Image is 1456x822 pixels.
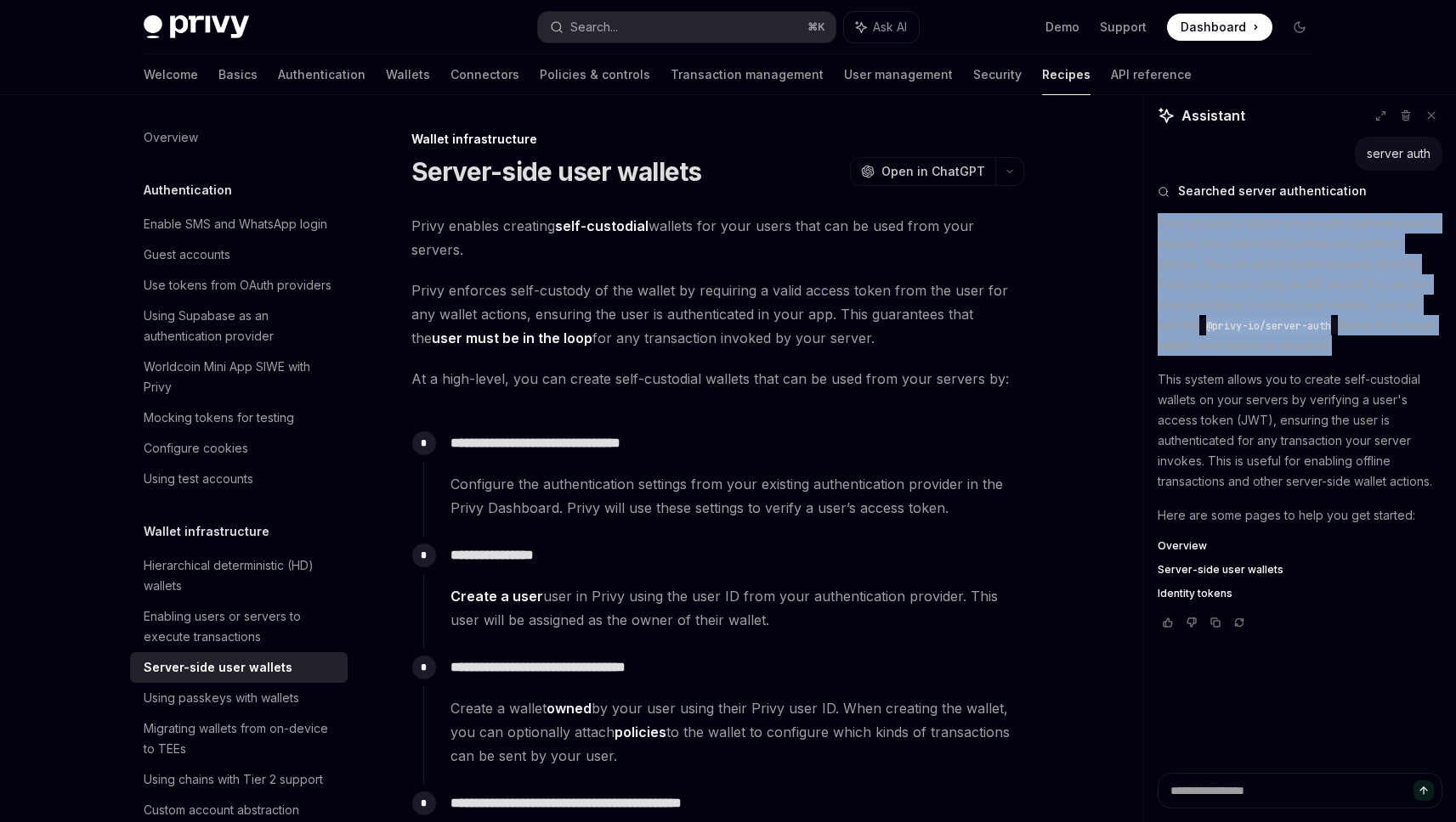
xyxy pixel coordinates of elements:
h1: Server-side user wallets [411,156,702,187]
a: Mocking tokens for testing [130,403,348,433]
span: Dashboard [1181,19,1246,36]
a: Authentication [278,54,365,95]
strong: user must be in the loop [432,329,592,346]
a: Basics [218,54,258,95]
span: @privy-io/server-auth [1206,319,1331,333]
a: Dashboard [1167,14,1272,41]
a: API reference [1111,54,1192,95]
button: Searched server authentication [1158,183,1442,200]
a: Using Supabase as an authentication provider [130,301,348,352]
a: Using chains with Tier 2 support [130,764,348,795]
h5: Wallet infrastructure [144,521,269,542]
span: user in Privy using the user ID from your authentication provider. This user will be assigned as ... [450,584,1023,632]
a: Worldcoin Mini App SIWE with Privy [130,352,348,403]
span: Privy enables creating wallets for your users that can be used from your servers. [411,214,1024,262]
span: Ask AI [873,19,907,36]
a: Hierarchical deterministic (HD) wallets [130,550,348,601]
span: At a high-level, you can create self-custodial wallets that can be used from your servers by: [411,367,1024,391]
span: Searched server authentication [1178,183,1367,200]
div: Using passkeys with wallets [144,688,299,708]
a: policies [615,723,666,741]
button: Ask AI [844,12,919,42]
button: Toggle dark mode [1286,14,1313,41]
span: Create a wallet by your user using their Privy user ID. When creating the wallet, you can optiona... [450,696,1023,768]
a: Demo [1045,19,1079,36]
a: Overview [130,122,348,153]
span: Overview [1158,539,1207,553]
a: Enable SMS and WhatsApp login [130,209,348,239]
span: Assistant [1181,105,1245,126]
div: Server-side user wallets [144,657,292,678]
a: Security [973,54,1022,95]
a: Overview [1158,539,1442,553]
a: Using passkeys with wallets [130,683,348,713]
div: Hierarchical deterministic (HD) wallets [144,555,337,596]
a: Welcome [144,54,198,95]
a: Use tokens from OAuth providers [130,270,348,301]
p: Here are some pages to help you get started: [1158,505,1442,526]
a: User management [844,54,953,95]
div: Using test accounts [144,469,253,489]
button: Send message [1414,780,1434,801]
div: Overview [144,127,198,148]
img: dark logo [144,15,249,39]
span: Privy enforces self-custody of the wallet by requiring a valid access token from the user for any... [411,279,1024,350]
span: Open in ChatGPT [881,163,985,180]
a: Wallets [386,54,430,95]
a: Connectors [450,54,519,95]
a: Using test accounts [130,464,348,494]
button: Search...⌘K [538,12,836,42]
span: Identity tokens [1158,587,1232,600]
a: Enabling users or servers to execute transactions [130,601,348,652]
div: Use tokens from OAuth providers [144,275,331,296]
a: Server-side user wallets [130,652,348,683]
div: Mocking tokens for testing [144,408,294,428]
a: Support [1100,19,1147,36]
a: Guest accounts [130,239,348,270]
p: This system allows you to create self-custodial wallets on your servers by verifying a user's acc... [1158,369,1442,492]
div: Configure cookies [144,438,248,459]
a: owned [547,700,592,718]
p: Privy provides robust server-side authentication to ensure only authorized parties can perform ac... [1158,213,1442,356]
button: Open in ChatGPT [850,157,995,186]
span: Configure the authentication settings from your existing authentication provider in the Privy Das... [450,472,1023,520]
a: Transaction management [671,54,824,95]
div: Worldcoin Mini App SIWE with Privy [144,357,337,397]
div: Enable SMS and WhatsApp login [144,214,327,234]
div: server auth [1367,145,1431,162]
div: Search... [570,17,618,37]
a: Create a user [450,588,543,605]
div: Wallet infrastructure [411,131,1024,148]
div: Using chains with Tier 2 support [144,769,323,790]
div: Migrating wallets from on-device to TEEs [144,718,337,759]
span: Server-side user wallets [1158,563,1283,577]
div: Using Supabase as an authentication provider [144,306,337,346]
a: Configure cookies [130,433,348,464]
div: Guest accounts [144,245,230,265]
strong: self-custodial [555,217,649,234]
a: Recipes [1042,54,1091,95]
a: Policies & controls [540,54,650,95]
a: Identity tokens [1158,587,1442,600]
h5: Authentication [144,180,232,200]
a: Migrating wallets from on-device to TEEs [130,713,348,764]
a: Server-side user wallets [1158,563,1442,577]
div: Enabling users or servers to execute transactions [144,606,337,647]
span: ⌘ K [807,20,825,34]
